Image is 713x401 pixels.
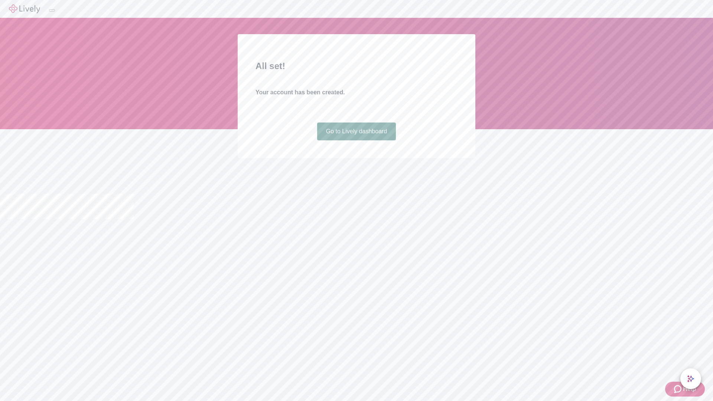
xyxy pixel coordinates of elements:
[665,382,705,397] button: Zendesk support iconHelp
[317,123,396,140] a: Go to Lively dashboard
[9,4,40,13] img: Lively
[687,375,694,382] svg: Lively AI Assistant
[683,385,696,394] span: Help
[674,385,683,394] svg: Zendesk support icon
[255,59,458,73] h2: All set!
[49,9,55,12] button: Log out
[255,88,458,97] h4: Your account has been created.
[680,368,701,389] button: chat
